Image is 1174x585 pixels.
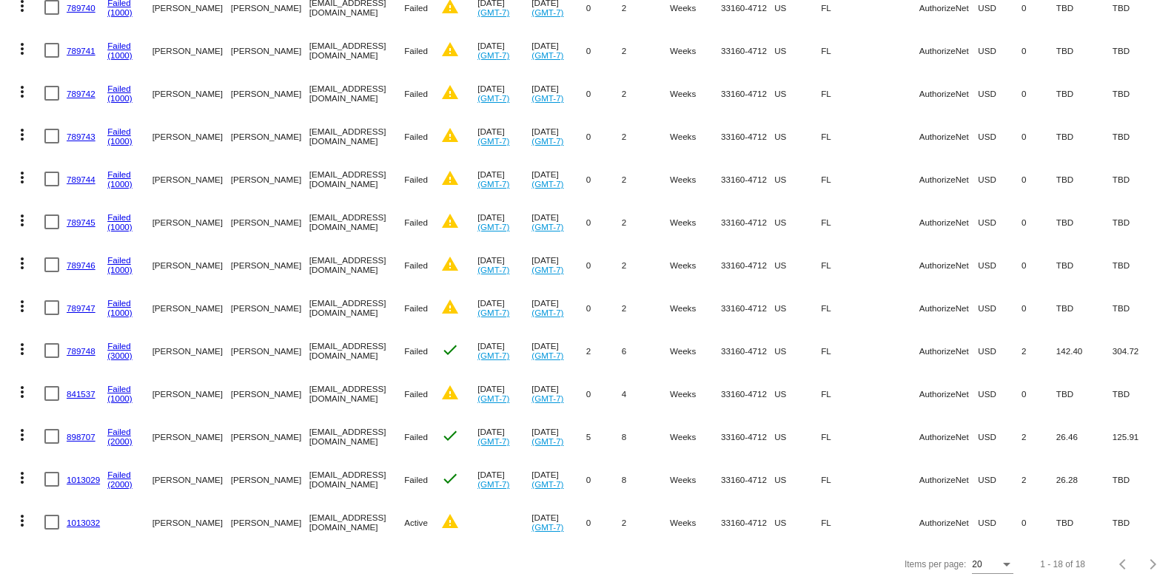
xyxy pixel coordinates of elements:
[774,29,821,72] mat-cell: US
[721,72,774,115] mat-cell: 33160-4712
[107,265,133,274] a: (1000)
[531,522,563,532] a: (GMT-7)
[67,175,95,184] a: 789744
[1056,243,1113,286] mat-cell: TBD
[309,286,404,329] mat-cell: [EMAIL_ADDRESS][DOMAIN_NAME]
[622,200,670,243] mat-cell: 2
[477,351,509,360] a: (GMT-7)
[1022,458,1056,501] mat-cell: 2
[477,115,531,158] mat-cell: [DATE]
[404,46,428,55] span: Failed
[622,243,670,286] mat-cell: 2
[1056,115,1113,158] mat-cell: TBD
[919,200,979,243] mat-cell: AuthorizeNet
[309,158,404,200] mat-cell: [EMAIL_ADDRESS][DOMAIN_NAME]
[774,372,821,415] mat-cell: US
[309,501,404,544] mat-cell: [EMAIL_ADDRESS][DOMAIN_NAME]
[531,50,563,60] a: (GMT-7)
[404,175,428,184] span: Failed
[404,260,428,270] span: Failed
[670,243,721,286] mat-cell: Weeks
[67,132,95,141] a: 789743
[531,415,586,458] mat-cell: [DATE]
[978,458,1022,501] mat-cell: USD
[477,479,509,489] a: (GMT-7)
[622,29,670,72] mat-cell: 2
[13,212,31,229] mat-icon: more_vert
[107,341,131,351] a: Failed
[670,115,721,158] mat-cell: Weeks
[821,29,866,72] mat-cell: FL
[107,393,133,403] a: (1000)
[670,372,721,415] mat-cell: Weeks
[1113,29,1167,72] mat-cell: TBD
[13,297,31,315] mat-icon: more_vert
[477,286,531,329] mat-cell: [DATE]
[107,384,131,393] a: Failed
[441,84,459,101] mat-icon: warning
[309,200,404,243] mat-cell: [EMAIL_ADDRESS][DOMAIN_NAME]
[972,560,1013,570] mat-select: Items per page:
[107,222,133,231] a: (1000)
[231,115,309,158] mat-cell: [PERSON_NAME]
[821,243,866,286] mat-cell: FL
[721,115,774,158] mat-cell: 33160-4712
[477,243,531,286] mat-cell: [DATE]
[1022,243,1056,286] mat-cell: 0
[309,115,404,158] mat-cell: [EMAIL_ADDRESS][DOMAIN_NAME]
[309,415,404,458] mat-cell: [EMAIL_ADDRESS][DOMAIN_NAME]
[774,72,821,115] mat-cell: US
[107,308,133,317] a: (1000)
[821,458,866,501] mat-cell: FL
[477,265,509,274] a: (GMT-7)
[231,286,309,329] mat-cell: [PERSON_NAME]
[231,200,309,243] mat-cell: [PERSON_NAME]
[821,115,866,158] mat-cell: FL
[67,217,95,227] a: 789745
[622,72,670,115] mat-cell: 2
[477,7,509,17] a: (GMT-7)
[309,29,404,72] mat-cell: [EMAIL_ADDRESS][DOMAIN_NAME]
[1022,72,1056,115] mat-cell: 0
[309,243,404,286] mat-cell: [EMAIL_ADDRESS][DOMAIN_NAME]
[477,29,531,72] mat-cell: [DATE]
[13,340,31,358] mat-icon: more_vert
[152,286,231,329] mat-cell: [PERSON_NAME]
[477,222,509,231] a: (GMT-7)
[774,329,821,372] mat-cell: US
[978,200,1022,243] mat-cell: USD
[821,329,866,372] mat-cell: FL
[622,458,670,501] mat-cell: 8
[774,501,821,544] mat-cell: US
[67,518,100,527] a: 1013032
[441,212,459,230] mat-icon: warning
[152,158,231,200] mat-cell: [PERSON_NAME]
[586,415,622,458] mat-cell: 5
[1113,415,1167,458] mat-cell: 125.91
[586,72,622,115] mat-cell: 0
[919,458,979,501] mat-cell: AuthorizeNet
[586,501,622,544] mat-cell: 0
[1056,72,1113,115] mat-cell: TBD
[1022,158,1056,200] mat-cell: 0
[477,372,531,415] mat-cell: [DATE]
[67,3,95,13] a: 789740
[586,29,622,72] mat-cell: 0
[774,458,821,501] mat-cell: US
[107,93,133,103] a: (1000)
[67,475,100,484] a: 1013029
[531,265,563,274] a: (GMT-7)
[441,255,459,273] mat-icon: warning
[477,93,509,103] a: (GMT-7)
[231,372,309,415] mat-cell: [PERSON_NAME]
[622,115,670,158] mat-cell: 2
[107,255,131,265] a: Failed
[531,351,563,360] a: (GMT-7)
[531,200,586,243] mat-cell: [DATE]
[978,115,1022,158] mat-cell: USD
[1113,158,1167,200] mat-cell: TBD
[919,29,979,72] mat-cell: AuthorizeNet
[531,136,563,146] a: (GMT-7)
[978,286,1022,329] mat-cell: USD
[622,329,670,372] mat-cell: 6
